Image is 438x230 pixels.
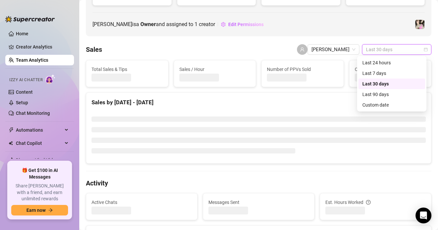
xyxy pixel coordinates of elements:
[358,57,425,68] div: Last 24 hours
[48,208,53,213] span: arrow-right
[11,183,68,202] span: Share [PERSON_NAME] with a friend, and earn unlimited rewards
[16,138,63,148] span: Chat Copilot
[358,68,425,79] div: Last 7 days
[9,77,43,83] span: Izzy AI Chatter
[325,199,426,206] div: Est. Hours Worked
[355,66,426,73] span: Chats with sales
[362,101,421,109] div: Custom date
[366,199,371,206] span: question-circle
[16,57,48,63] a: Team Analytics
[91,199,192,206] span: Active Chats
[311,45,355,54] span: lindsay
[195,21,198,27] span: 1
[362,59,421,66] div: Last 24 hours
[9,141,13,146] img: Chat Copilot
[362,91,421,98] div: Last 90 days
[9,127,14,133] span: thunderbolt
[228,22,264,27] span: Edit Permissions
[300,47,305,52] span: user
[5,16,55,22] img: logo-BBDzfeDw.svg
[179,66,251,73] span: Sales / Hour
[11,167,68,180] span: 🎁 Get $100 in AI Messages
[362,70,421,77] div: Last 7 days
[358,79,425,89] div: Last 30 days
[366,45,427,54] span: Last 30 days
[267,66,338,73] span: Number of PPVs Sold
[86,45,102,54] h4: Sales
[358,100,425,110] div: Custom date
[362,80,421,87] div: Last 30 days
[92,20,215,28] span: [PERSON_NAME] is a and assigned to creator
[221,19,264,30] button: Edit Permissions
[208,199,309,206] span: Messages Sent
[16,125,63,135] span: Automations
[16,100,28,105] a: Setup
[16,31,28,36] a: Home
[16,42,69,52] a: Creator Analytics
[86,179,431,188] h4: Activity
[424,48,428,51] span: calendar
[221,22,226,27] span: setting
[16,111,50,116] a: Chat Monitoring
[415,20,424,29] img: Emily
[16,157,60,163] a: Discover Viral Videos
[91,98,426,107] div: Sales by [DATE] - [DATE]
[16,89,33,95] a: Content
[45,74,55,84] img: AI Chatter
[416,208,431,223] div: Open Intercom Messenger
[26,208,46,213] span: Earn now
[11,205,68,215] button: Earn nowarrow-right
[358,89,425,100] div: Last 90 days
[91,66,163,73] span: Total Sales & Tips
[140,21,156,27] b: Owner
